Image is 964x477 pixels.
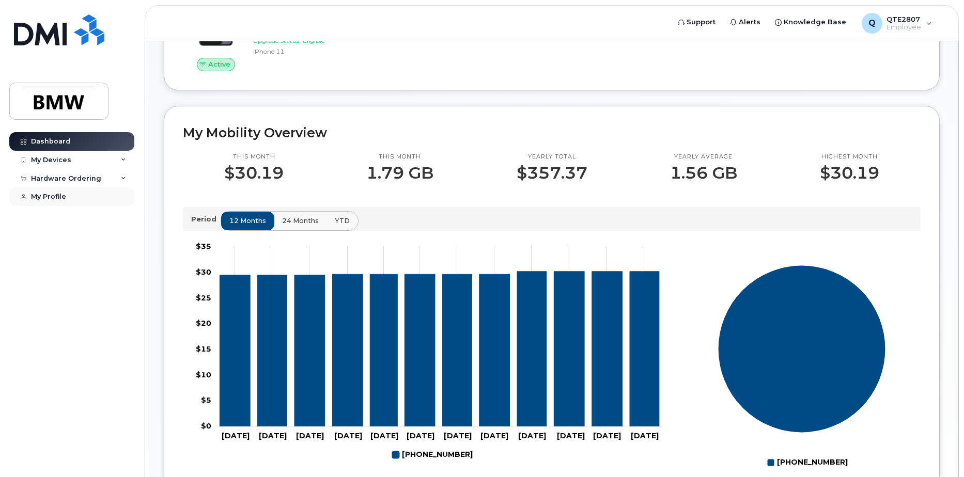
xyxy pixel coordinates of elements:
tspan: [DATE] [557,431,585,440]
tspan: [DATE] [444,431,472,440]
g: 864-652-9187 [220,271,659,426]
p: 1.79 GB [366,164,433,182]
span: Active [208,59,230,69]
tspan: [DATE] [222,431,250,440]
a: Knowledge Base [768,12,853,33]
p: Highest month [820,153,879,161]
a: Alerts [723,12,768,33]
g: Legend [392,446,473,464]
tspan: [DATE] [370,431,398,440]
span: QTE2807 [887,15,921,23]
g: Legend [767,454,848,471]
tspan: $15 [196,344,211,354]
p: This month [224,153,284,161]
div: QTE2807 [854,13,939,34]
tspan: [DATE] [334,431,362,440]
tspan: $10 [196,370,211,379]
p: Yearly average [670,153,737,161]
g: Chart [718,265,886,471]
tspan: [DATE] [296,431,324,440]
a: Support [671,12,723,33]
tspan: $0 [201,421,211,431]
tspan: [DATE] [259,431,287,440]
h2: My Mobility Overview [183,125,921,140]
tspan: $5 [201,395,211,405]
p: This month [366,153,433,161]
p: $357.37 [517,164,587,182]
span: Support [687,17,716,27]
span: Knowledge Base [784,17,846,27]
div: iPhone 11 [253,47,354,56]
g: 864-652-9187 [392,446,473,464]
p: Yearly total [517,153,587,161]
tspan: $30 [196,267,211,276]
g: Series [718,265,886,433]
span: 24 months [282,216,319,226]
tspan: [DATE] [631,431,659,440]
tspan: [DATE] [407,431,434,440]
tspan: [DATE] [480,431,508,440]
tspan: [DATE] [593,431,621,440]
p: Period [191,214,221,224]
tspan: [DATE] [518,431,546,440]
tspan: $35 [196,242,211,251]
p: $30.19 [224,164,284,182]
p: $30.19 [820,164,879,182]
tspan: $25 [196,293,211,302]
iframe: Messenger Launcher [919,432,956,469]
span: Upgrade Status: [253,37,301,44]
p: 1.56 GB [670,164,737,182]
span: Employee [887,23,921,31]
span: YTD [335,216,350,226]
span: Q [868,17,876,29]
tspan: $20 [196,319,211,328]
span: Eligible [303,37,324,44]
g: Chart [196,242,663,464]
span: Alerts [739,17,760,27]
